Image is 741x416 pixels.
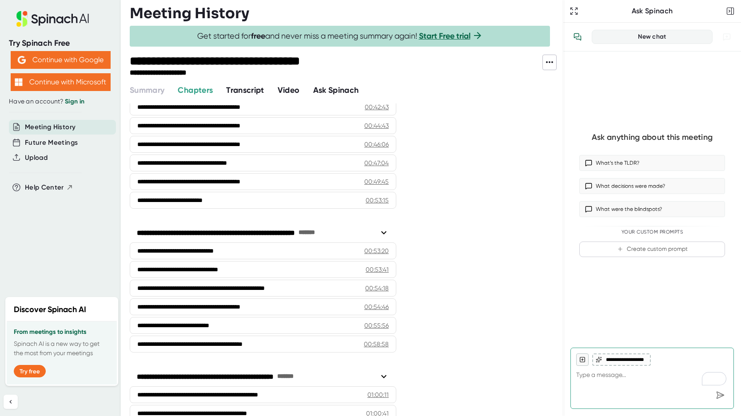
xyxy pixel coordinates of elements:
button: Ask Spinach [313,84,359,96]
button: Close conversation sidebar [724,5,737,17]
a: Start Free trial [419,31,470,41]
h3: From meetings to insights [14,329,110,336]
span: Get started for and never miss a meeting summary again! [197,31,483,41]
div: Have an account? [9,98,112,106]
button: Meeting History [25,122,76,132]
div: Send message [712,387,728,403]
button: View conversation history [569,28,586,46]
button: Create custom prompt [579,242,725,257]
img: Aehbyd4JwY73AAAAAElFTkSuQmCC [18,56,26,64]
a: Sign in [65,98,84,105]
button: Video [278,84,300,96]
p: Spinach AI is a new way to get the most from your meetings [14,339,110,358]
button: Future Meetings [25,138,78,148]
span: Summary [130,85,164,95]
div: 00:54:18 [365,284,389,293]
button: What’s the TLDR? [579,155,725,171]
span: Video [278,85,300,95]
h2: Discover Spinach AI [14,304,86,316]
h3: Meeting History [130,5,249,22]
button: Upload [25,153,48,163]
span: Ask Spinach [313,85,359,95]
div: 00:55:56 [364,321,389,330]
button: Continue with Google [11,51,111,69]
div: 00:53:41 [366,265,389,274]
button: What were the blindspots? [579,201,725,217]
textarea: To enrich screen reader interactions, please activate Accessibility in Grammarly extension settings [576,366,728,387]
button: Help Center [25,182,73,193]
div: Try Spinach Free [9,38,112,48]
div: 00:44:43 [364,121,389,130]
div: 00:58:58 [364,340,389,349]
div: Your Custom Prompts [579,229,725,235]
div: 00:46:06 [364,140,389,149]
div: 00:42:43 [365,103,389,111]
button: Collapse sidebar [4,395,18,409]
button: Try free [14,365,46,377]
button: Expand to Ask Spinach page [568,5,580,17]
div: 00:54:46 [364,302,389,311]
button: Continue with Microsoft [11,73,111,91]
div: 00:53:20 [364,246,389,255]
span: Transcript [226,85,264,95]
div: 00:49:45 [364,177,389,186]
div: New chat [598,33,707,41]
button: Transcript [226,84,264,96]
button: Chapters [178,84,213,96]
button: Summary [130,84,164,96]
div: 00:47:04 [364,158,389,167]
div: Ask Spinach [580,7,724,16]
div: 01:00:11 [367,390,389,399]
span: Help Center [25,182,64,193]
span: Chapters [178,85,213,95]
div: 00:53:15 [366,196,389,205]
button: What decisions were made? [579,178,725,194]
div: Ask anything about this meeting [592,132,713,143]
b: free [251,31,265,41]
